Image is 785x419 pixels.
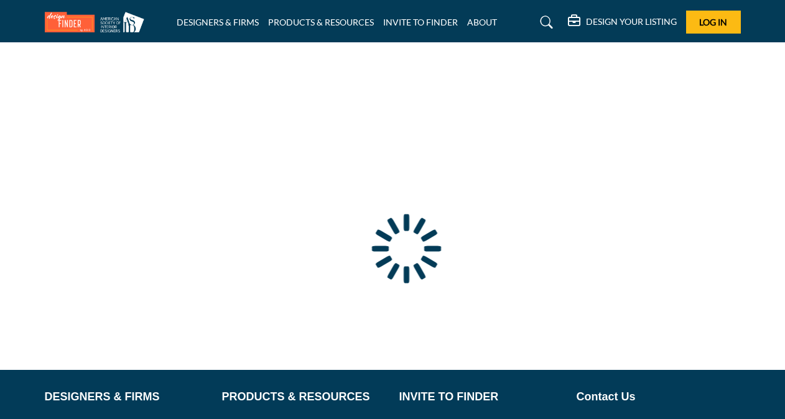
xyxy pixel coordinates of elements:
[383,17,458,27] a: INVITE TO FINDER
[45,12,151,32] img: Site Logo
[399,389,564,405] a: INVITE TO FINDER
[577,389,741,405] a: Contact Us
[45,389,209,405] a: DESIGNERS & FIRMS
[222,389,386,405] a: PRODUCTS & RESOURCES
[686,11,741,34] button: Log In
[268,17,374,27] a: PRODUCTS & RESOURCES
[528,12,561,32] a: Search
[699,17,727,27] span: Log In
[586,16,677,27] h5: DESIGN YOUR LISTING
[467,17,497,27] a: ABOUT
[568,15,677,30] div: DESIGN YOUR LISTING
[177,17,259,27] a: DESIGNERS & FIRMS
